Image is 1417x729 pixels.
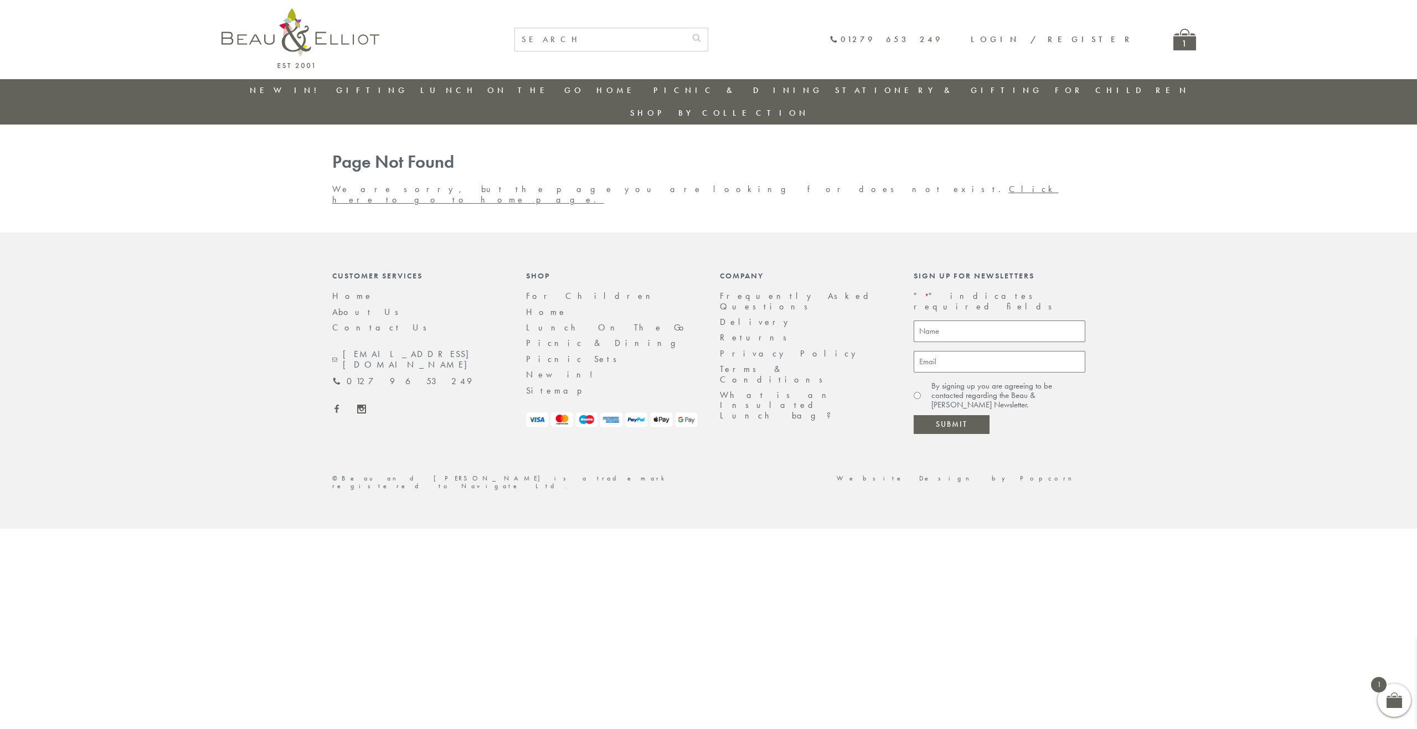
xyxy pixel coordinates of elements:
a: For Children [526,290,659,302]
a: Returns [720,332,794,343]
a: Home [332,290,373,302]
a: Frequently Asked Questions [720,290,875,312]
a: For Children [1055,85,1189,96]
a: Picnic & Dining [653,85,823,96]
a: New in! [526,369,601,380]
img: logo [221,8,379,68]
a: New in! [250,85,324,96]
div: We are sorry, but the page you are looking for does not exist. [321,152,1096,205]
a: Privacy Policy [720,348,862,359]
a: Stationery & Gifting [835,85,1043,96]
a: 01279 653 249 [829,35,943,44]
div: Company [720,271,892,280]
a: Picnic Sets [526,353,624,365]
a: Lunch On The Go [526,322,691,333]
a: Delivery [720,316,794,328]
h1: Page Not Found [332,152,1085,173]
a: Login / Register [971,34,1135,45]
div: Customer Services [332,271,504,280]
label: By signing up you are agreeing to be contacted regarding the Beau & [PERSON_NAME] Newsletter. [931,381,1085,410]
a: Website Design by Popcorn [837,474,1085,483]
input: SEARCH [515,28,686,51]
a: What is an Insulated Lunch bag? [720,389,840,421]
a: Home [526,306,567,318]
a: [EMAIL_ADDRESS][DOMAIN_NAME] [332,349,504,370]
a: Home [596,85,641,96]
div: Shop [526,271,698,280]
a: Terms & Conditions [720,363,830,385]
span: 1 [1371,677,1387,692]
a: Lunch On The Go [420,85,584,96]
a: Shop by collection [630,107,809,118]
input: Submit [914,415,990,434]
a: 01279 653 249 [332,376,472,386]
div: Sign up for newsletters [914,271,1085,280]
input: Name [914,320,1085,342]
a: 1 [1173,29,1196,50]
a: Contact Us [332,322,434,333]
img: payment-logos.png [526,412,698,427]
a: Click here to go to home page. [332,183,1059,205]
p: " " indicates required fields [914,291,1085,312]
input: Email [914,351,1085,373]
a: Picnic & Dining [526,337,687,349]
div: ©Beau and [PERSON_NAME] is a trademark registered to Navigate Ltd. [321,475,709,490]
a: Gifting [336,85,408,96]
a: About Us [332,306,406,318]
a: Sitemap [526,385,597,396]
